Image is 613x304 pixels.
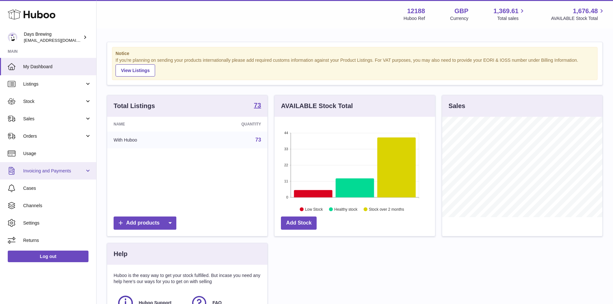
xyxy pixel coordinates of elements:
span: Listings [23,81,85,87]
a: 1,676.48 AVAILABLE Stock Total [551,7,605,22]
span: Cases [23,185,91,191]
a: 73 [254,102,261,110]
span: Invoicing and Payments [23,168,85,174]
span: AVAILABLE Stock Total [551,15,605,22]
span: My Dashboard [23,64,91,70]
strong: 73 [254,102,261,108]
strong: GBP [454,7,468,15]
strong: 12188 [407,7,425,15]
a: Add products [114,216,176,230]
text: 22 [284,163,288,167]
span: 1,676.48 [573,7,598,15]
span: Orders [23,133,85,139]
span: Channels [23,203,91,209]
span: Sales [23,116,85,122]
td: With Huboo [107,132,192,148]
text: 44 [284,131,288,135]
p: Huboo is the easy way to get your stock fulfilled. But incase you need any help here's our ways f... [114,272,261,285]
text: Healthy stock [334,207,358,211]
a: View Listings [116,64,155,77]
th: Quantity [192,117,267,132]
span: Settings [23,220,91,226]
span: [EMAIL_ADDRESS][DOMAIN_NAME] [24,38,95,43]
text: 0 [286,195,288,199]
text: 11 [284,179,288,183]
a: Log out [8,251,88,262]
text: Low Stock [305,207,323,211]
div: If you're planning on sending your products internationally please add required customs informati... [116,57,594,77]
h3: Total Listings [114,102,155,110]
img: helena@daysbrewing.com [8,32,17,42]
text: Stock over 2 months [369,207,404,211]
div: Days Brewing [24,31,82,43]
span: Stock [23,98,85,105]
a: 1,369.61 Total sales [494,7,526,22]
div: Currency [450,15,469,22]
span: Usage [23,151,91,157]
span: Total sales [497,15,526,22]
h3: Sales [449,102,465,110]
strong: Notice [116,51,594,57]
text: 33 [284,147,288,151]
h3: Help [114,250,127,258]
div: Huboo Ref [404,15,425,22]
th: Name [107,117,192,132]
a: 73 [255,137,261,143]
span: 1,369.61 [494,7,519,15]
a: Add Stock [281,216,317,230]
span: Returns [23,237,91,244]
h3: AVAILABLE Stock Total [281,102,353,110]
